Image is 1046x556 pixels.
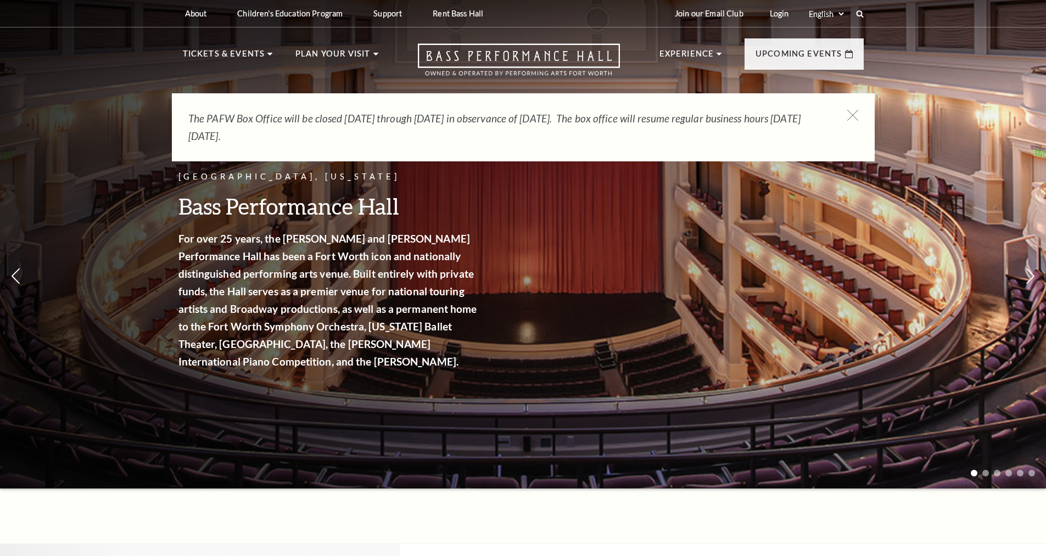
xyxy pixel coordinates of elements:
strong: For over 25 years, the [PERSON_NAME] and [PERSON_NAME] Performance Hall has been a Fort Worth ico... [178,232,477,368]
p: Rent Bass Hall [433,9,483,18]
p: Tickets & Events [183,47,265,67]
p: Plan Your Visit [295,47,371,67]
select: Select: [807,9,846,19]
p: Experience [659,47,714,67]
p: Support [373,9,402,18]
em: The PAFW Box Office will be closed [DATE] through [DATE] in observance of [DATE]. The box office ... [188,112,801,142]
p: Children's Education Program [237,9,343,18]
p: About [185,9,207,18]
p: [GEOGRAPHIC_DATA], [US_STATE] [178,170,480,184]
h3: Bass Performance Hall [178,192,480,220]
p: Upcoming Events [756,47,842,67]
